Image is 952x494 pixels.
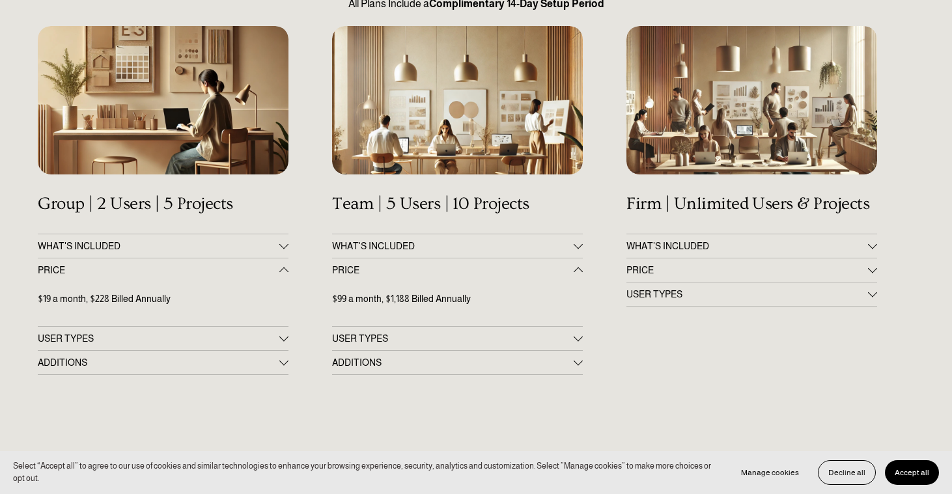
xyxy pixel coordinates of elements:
span: USER TYPES [626,289,868,299]
span: USER TYPES [332,333,574,344]
p: $99 a month, $1,188 Billed Annually [332,292,583,306]
span: WHAT'S INCLUDED [38,241,279,251]
button: ADDITIONS [38,351,288,374]
span: ADDITIONS [38,357,279,368]
span: USER TYPES [38,333,279,344]
h4: Firm | Unlimited Users & Projects [626,194,877,214]
p: $19 a month, $228 Billed Annually [38,292,288,306]
button: USER TYPES [332,327,583,350]
button: Decline all [818,460,876,485]
p: Select “Accept all” to agree to our use of cookies and similar technologies to enhance your brows... [13,460,718,484]
span: Manage cookies [741,468,799,477]
button: USER TYPES [626,282,877,306]
div: PRICE [332,282,583,326]
button: PRICE [332,258,583,282]
span: WHAT’S INCLUDED [626,241,868,251]
button: PRICE [38,258,288,282]
button: PRICE [626,258,877,282]
h4: Group | 2 Users | 5 Projects [38,194,288,214]
button: Manage cookies [731,460,809,485]
button: USER TYPES [38,327,288,350]
span: WHAT'S INCLUDED [332,241,574,251]
button: WHAT’S INCLUDED [626,234,877,258]
button: WHAT'S INCLUDED [332,234,583,258]
button: Accept all [885,460,939,485]
span: Decline all [828,468,865,477]
button: ADDITIONS [332,351,583,374]
div: PRICE [38,282,288,326]
span: PRICE [38,265,279,275]
button: WHAT'S INCLUDED [38,234,288,258]
span: ADDITIONS [332,357,574,368]
h4: Team | 5 Users | 10 Projects [332,194,583,214]
span: Accept all [895,468,929,477]
span: PRICE [626,265,868,275]
span: PRICE [332,265,574,275]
